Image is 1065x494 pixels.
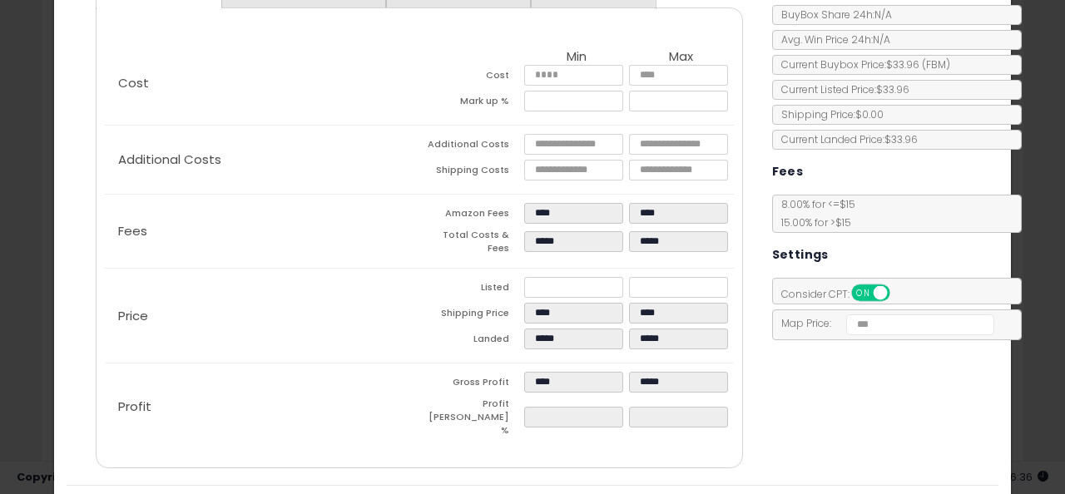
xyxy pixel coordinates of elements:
[105,400,419,413] p: Profit
[419,91,524,116] td: Mark up %
[886,57,950,72] span: $33.96
[773,215,851,230] span: 15.00 % for > $15
[419,134,524,160] td: Additional Costs
[772,245,829,265] h5: Settings
[105,153,419,166] p: Additional Costs
[922,57,950,72] span: ( FBM )
[773,197,855,230] span: 8.00 % for <= $15
[419,277,524,303] td: Listed
[773,82,909,96] span: Current Listed Price: $33.96
[524,50,629,65] th: Min
[853,286,874,300] span: ON
[772,161,804,182] h5: Fees
[419,303,524,329] td: Shipping Price
[773,57,950,72] span: Current Buybox Price:
[419,160,524,185] td: Shipping Costs
[419,372,524,398] td: Gross Profit
[105,77,419,90] p: Cost
[419,203,524,229] td: Amazon Fees
[773,132,918,146] span: Current Landed Price: $33.96
[105,309,419,323] p: Price
[773,316,995,330] span: Map Price:
[419,65,524,91] td: Cost
[105,225,419,238] p: Fees
[773,287,912,301] span: Consider CPT:
[773,32,890,47] span: Avg. Win Price 24h: N/A
[629,50,734,65] th: Max
[419,229,524,259] td: Total Costs & Fees
[773,7,892,22] span: BuyBox Share 24h: N/A
[419,329,524,354] td: Landed
[419,398,524,442] td: Profit [PERSON_NAME] %
[887,286,914,300] span: OFF
[773,107,884,121] span: Shipping Price: $0.00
